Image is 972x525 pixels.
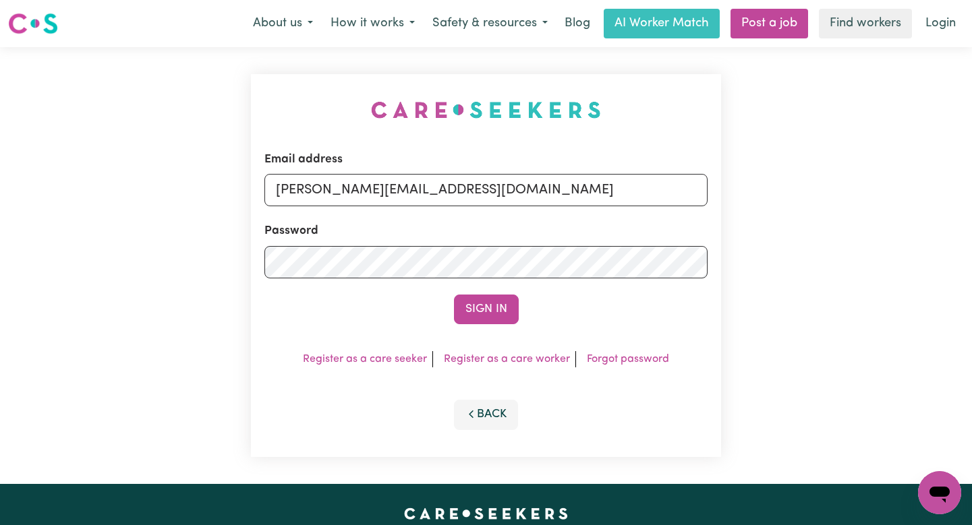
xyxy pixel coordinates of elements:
[454,295,519,324] button: Sign In
[819,9,912,38] a: Find workers
[587,354,669,365] a: Forgot password
[264,151,343,168] label: Email address
[604,9,720,38] a: AI Worker Match
[444,354,570,365] a: Register as a care worker
[264,174,708,206] input: Email address
[303,354,427,365] a: Register as a care seeker
[404,508,568,519] a: Careseekers home page
[264,222,318,240] label: Password
[731,9,808,38] a: Post a job
[322,9,424,38] button: How it works
[917,9,964,38] a: Login
[454,400,519,429] button: Back
[424,9,556,38] button: Safety & resources
[8,8,58,39] a: Careseekers logo
[8,11,58,36] img: Careseekers logo
[244,9,322,38] button: About us
[556,9,598,38] a: Blog
[918,471,961,514] iframe: Button to launch messaging window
